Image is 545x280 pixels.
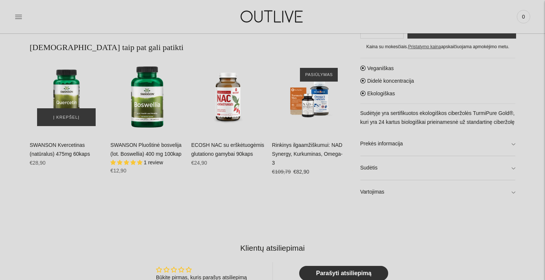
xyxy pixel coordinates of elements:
[30,42,345,53] h2: [DEMOGRAPHIC_DATA] taip pat gali patikti
[36,243,509,253] h2: Klientų atsiliepimai
[360,180,516,204] a: Vartojimas
[30,160,46,166] span: €28,90
[191,160,207,166] span: €24,90
[110,142,182,157] a: SWANSON Pluoštinė bosvelija (lot. Boswellia) 400 mg 100kap
[360,132,516,156] a: Prekės informacija
[408,44,441,49] a: Pristatymo kaina
[226,4,319,29] img: OUTLIVE
[360,109,516,127] p: Sudėtyje yra sertifikuotos ekologiškos ciberžolės TurmiPure Gold®, kuri yra 24 kartus biologiškai...
[37,108,96,126] button: Į krepšelį
[360,43,516,51] div: Kaina su mokesčiais. apskaičiuojama apmokėjimo metu.
[191,60,265,134] a: ECOSH NAC su erškėtuogėmis glutationo gamybai 90kaps
[110,159,144,165] span: 5.00 stars
[272,142,343,166] a: Rinkinys ilgaamžiškumui: NAD Synergy, Kurkuminas, Omega-3
[517,9,530,25] a: 0
[110,168,126,174] span: €12,90
[144,159,163,165] span: 1 review
[293,169,309,175] span: €82,90
[30,142,90,157] a: SWANSON Kvercetinas (natūralus) 475mg 60kaps
[518,11,529,22] span: 0
[110,60,184,134] a: SWANSON Pluoštinė bosvelija (lot. Boswellia) 400 mg 100kap
[272,60,346,134] a: Rinkinys ilgaamžiškumui: NAD Synergy, Kurkuminas, Omega-3
[191,142,264,157] a: ECOSH NAC su erškėtuogėmis glutationo gamybai 90kaps
[53,114,79,121] span: Į krepšelį
[360,58,516,204] div: Veganiškas Didelė koncentracija Ekologiškas
[30,60,103,134] a: SWANSON Kvercetinas (natūralus) 475mg 60kaps
[272,169,291,175] s: €109,79
[360,156,516,180] a: Sudėtis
